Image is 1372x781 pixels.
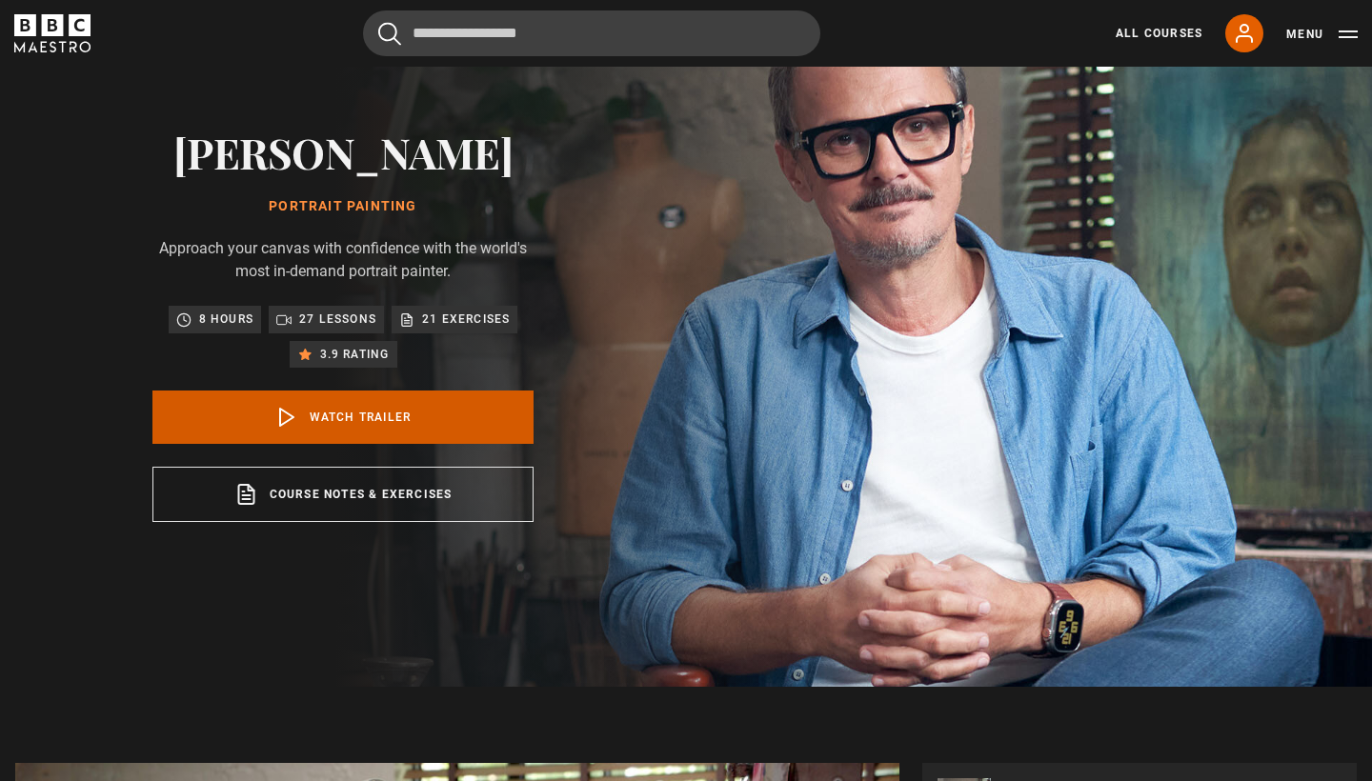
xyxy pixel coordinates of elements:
[152,390,534,444] a: Watch Trailer
[363,10,820,56] input: Search
[152,199,534,214] h1: Portrait Painting
[199,310,253,329] p: 8 hours
[1116,25,1202,42] a: All Courses
[152,237,534,283] p: Approach your canvas with confidence with the world's most in-demand portrait painter.
[320,345,390,364] p: 3.9 rating
[1286,25,1358,44] button: Toggle navigation
[299,310,376,329] p: 27 lessons
[378,22,401,46] button: Submit the search query
[14,14,91,52] svg: BBC Maestro
[422,310,510,329] p: 21 exercises
[152,128,534,176] h2: [PERSON_NAME]
[152,467,534,522] a: Course notes & exercises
